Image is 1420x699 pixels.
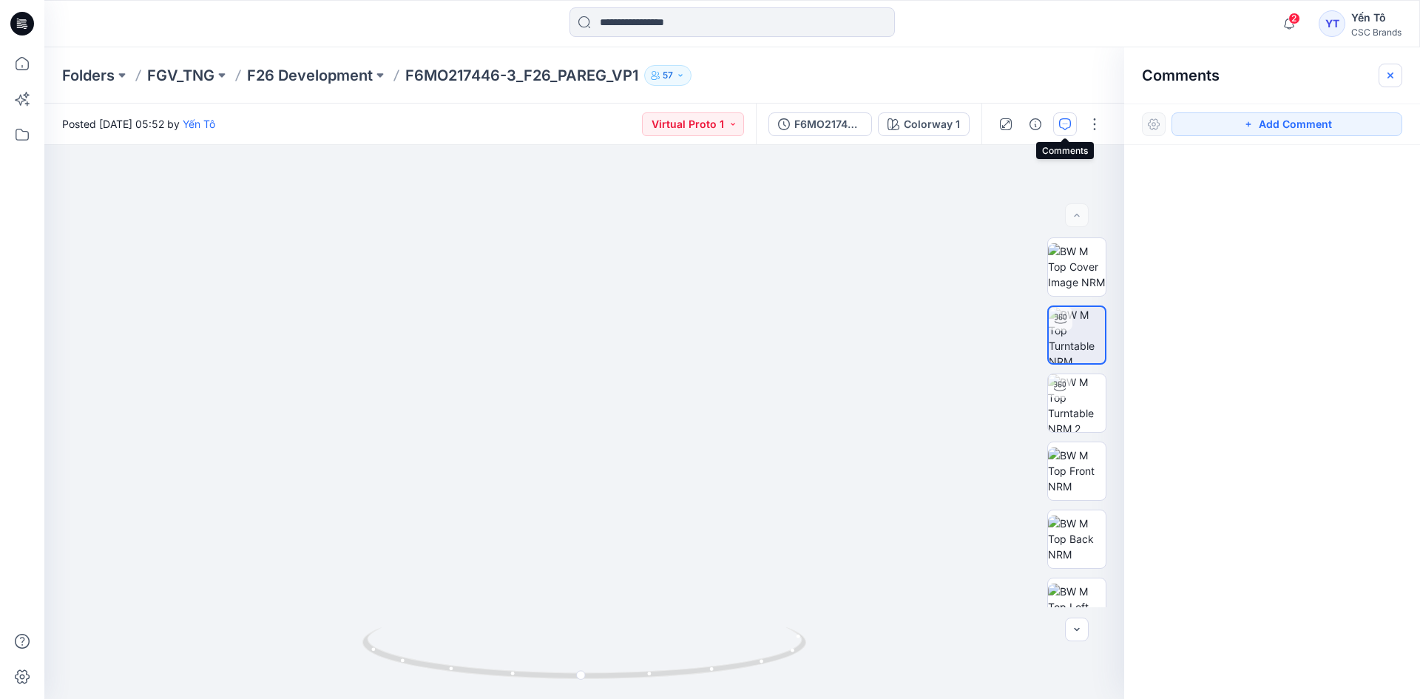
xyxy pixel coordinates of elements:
[878,112,970,136] button: Colorway 1
[794,116,862,132] div: F6MO217446-3_F26_PAREG_VP1
[768,112,872,136] button: F6MO217446-3_F26_PAREG_VP1
[1351,9,1402,27] div: Yến Tô
[62,116,215,132] span: Posted [DATE] 05:52 by
[62,65,115,86] a: Folders
[644,65,692,86] button: 57
[1048,243,1106,290] img: BW M Top Cover Image NRM
[1351,27,1402,38] div: CSC Brands
[1048,374,1106,432] img: BW M Top Turntable NRM 2
[1049,307,1105,363] img: BW M Top Turntable NRM
[1142,67,1220,84] h2: Comments
[405,65,638,86] p: F6MO217446-3_F26_PAREG_VP1
[1319,10,1345,37] div: YT
[663,67,673,84] p: 57
[1048,584,1106,630] img: BW M Top Left NRM
[1048,516,1106,562] img: BW M Top Back NRM
[247,65,373,86] a: F26 Development
[147,65,214,86] a: FGV_TNG
[1288,13,1300,24] span: 2
[183,118,215,130] a: Yến Tô
[904,116,960,132] div: Colorway 1
[1024,112,1047,136] button: Details
[1048,448,1106,494] img: BW M Top Front NRM
[1171,112,1402,136] button: Add Comment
